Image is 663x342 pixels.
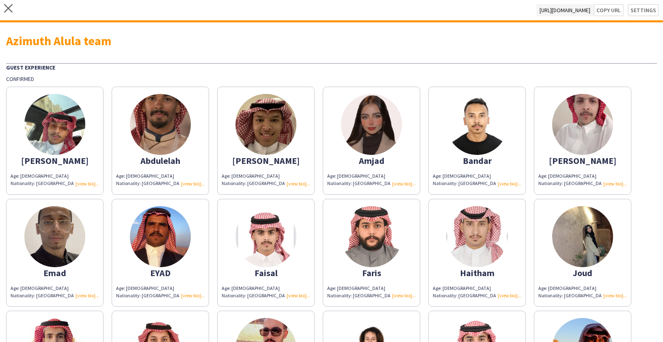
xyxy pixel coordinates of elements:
[327,292,416,299] div: Nationality: [GEOGRAPHIC_DATA]
[433,173,491,179] span: Age: [DEMOGRAPHIC_DATA]
[327,180,416,187] div: Nationality: [GEOGRAPHIC_DATA]
[538,285,596,291] span: Age: [DEMOGRAPHIC_DATA]
[11,285,69,291] span: Age: [DEMOGRAPHIC_DATA]
[536,4,594,16] span: [URL][DOMAIN_NAME]
[628,4,659,16] button: Settings
[116,292,205,299] div: Nationality: [GEOGRAPHIC_DATA]
[327,285,385,291] span: Age: [DEMOGRAPHIC_DATA]
[11,172,99,187] div: Age: [DEMOGRAPHIC_DATA]
[538,269,627,277] div: Joud
[433,292,521,299] div: Nationality: [GEOGRAPHIC_DATA]
[116,180,205,187] div: Nationality: [GEOGRAPHIC_DATA]
[222,157,310,164] div: [PERSON_NAME]
[130,94,191,155] img: thumb-683366a991751.jpeg
[538,173,596,179] span: Age: [DEMOGRAPHIC_DATA]
[130,206,191,267] img: thumb-675b2a59da63a.jpeg
[24,206,85,267] img: thumb-6551f9102e6ac.jpeg
[327,269,416,277] div: Faris
[433,285,491,291] span: Age: [DEMOGRAPHIC_DATA]
[552,94,613,155] img: thumb-6762dfa25349b.jpeg
[447,206,508,267] img: thumb-675a93b321fd7.jpeg
[11,180,99,187] div: Nationality: [GEOGRAPHIC_DATA]
[552,206,613,267] img: thumb-67602ea68679a.jpeg
[538,157,627,164] div: [PERSON_NAME]
[594,4,624,16] button: Copy url
[6,63,657,71] div: Guest Experience
[24,94,85,155] img: thumb-68cfb0352f8e5.jpeg
[222,285,280,291] span: Age: [DEMOGRAPHIC_DATA]
[433,269,521,277] div: Haitham
[116,285,174,291] span: Age: [DEMOGRAPHIC_DATA]
[6,35,657,47] div: Azimuth Alula team
[222,180,310,187] div: Nationality: [GEOGRAPHIC_DATA]
[11,157,99,164] div: [PERSON_NAME]
[327,157,416,164] div: Amjad
[222,173,280,179] span: Age: [DEMOGRAPHIC_DATA]
[11,269,99,277] div: Emad
[341,94,402,155] img: thumb-67a616876465d.jpeg
[116,157,205,164] div: Abdulelah
[222,292,310,299] div: Nationality: [GEOGRAPHIC_DATA]
[235,94,296,155] img: thumb-66fd11df8ff19.jpeg
[447,94,508,155] img: thumb-68c9a7ef02d2f.jpeg
[11,292,81,298] span: Nationality: [GEOGRAPHIC_DATA]
[341,206,402,267] img: thumb-67af787c18d07.jpeg
[327,173,385,179] span: Age: [DEMOGRAPHIC_DATA]
[6,75,657,83] div: Confirmed
[116,269,205,277] div: EYAD
[235,206,296,267] img: thumb-67822b0d7716e.png
[116,173,174,179] span: Age: [DEMOGRAPHIC_DATA]
[433,180,521,187] div: Nationality: [GEOGRAPHIC_DATA]
[538,292,627,299] div: Nationality: [GEOGRAPHIC_DATA]
[538,180,627,187] div: Nationality: [GEOGRAPHIC_DATA]
[433,157,521,164] div: Bandar
[222,269,310,277] div: Faisal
